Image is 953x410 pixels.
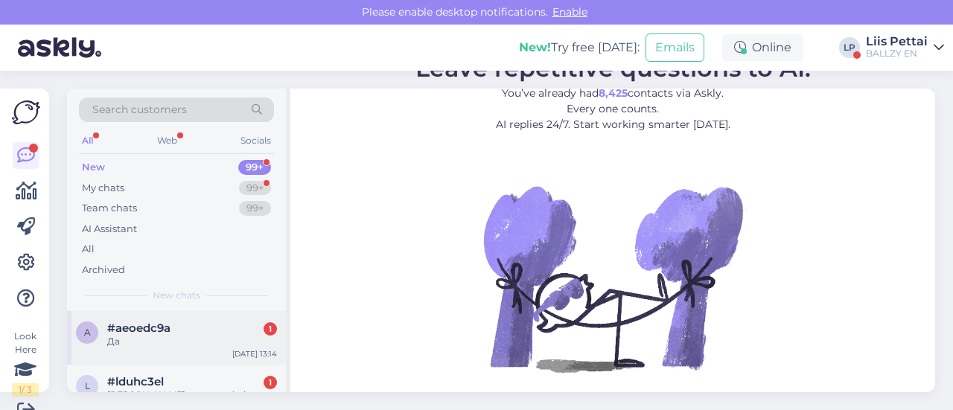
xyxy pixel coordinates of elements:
div: Look Here [12,330,39,397]
b: 8,425 [599,86,628,100]
div: [DATE] 13:14 [232,348,277,359]
span: a [84,327,91,338]
div: Да [107,335,277,348]
button: Emails [646,33,704,62]
div: 1 / 3 [12,383,39,397]
a: Liis PettaiBALLZY EN [866,36,944,60]
div: LP [839,37,860,58]
p: You’ve already had contacts via Askly. Every one counts. AI replies 24/7. Start working smarter [... [415,86,811,132]
div: Socials [238,131,274,150]
div: All [82,242,95,257]
div: Liis Pettai [866,36,928,48]
div: Try free [DATE]: [519,39,640,57]
div: 99+ [239,201,271,216]
div: Online [722,34,803,61]
div: 1 [264,376,277,389]
div: 99+ [239,181,271,196]
div: 1 [264,322,277,336]
div: BALLZY EN [866,48,928,60]
div: My chats [82,181,124,196]
span: l [85,380,90,391]
span: Enable [548,5,592,19]
span: #lduhc3el [107,375,164,388]
div: AI Assistant [82,222,137,237]
b: New! [519,40,551,54]
div: Web [154,131,180,150]
span: #aeoedc9a [107,321,170,335]
span: New chats [153,289,200,302]
div: Archived [82,263,125,278]
div: Team chats [82,201,137,216]
span: Search customers [92,102,187,118]
img: Askly Logo [12,100,40,124]
div: New [82,160,105,175]
div: All [79,131,96,150]
div: 99+ [238,160,271,175]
